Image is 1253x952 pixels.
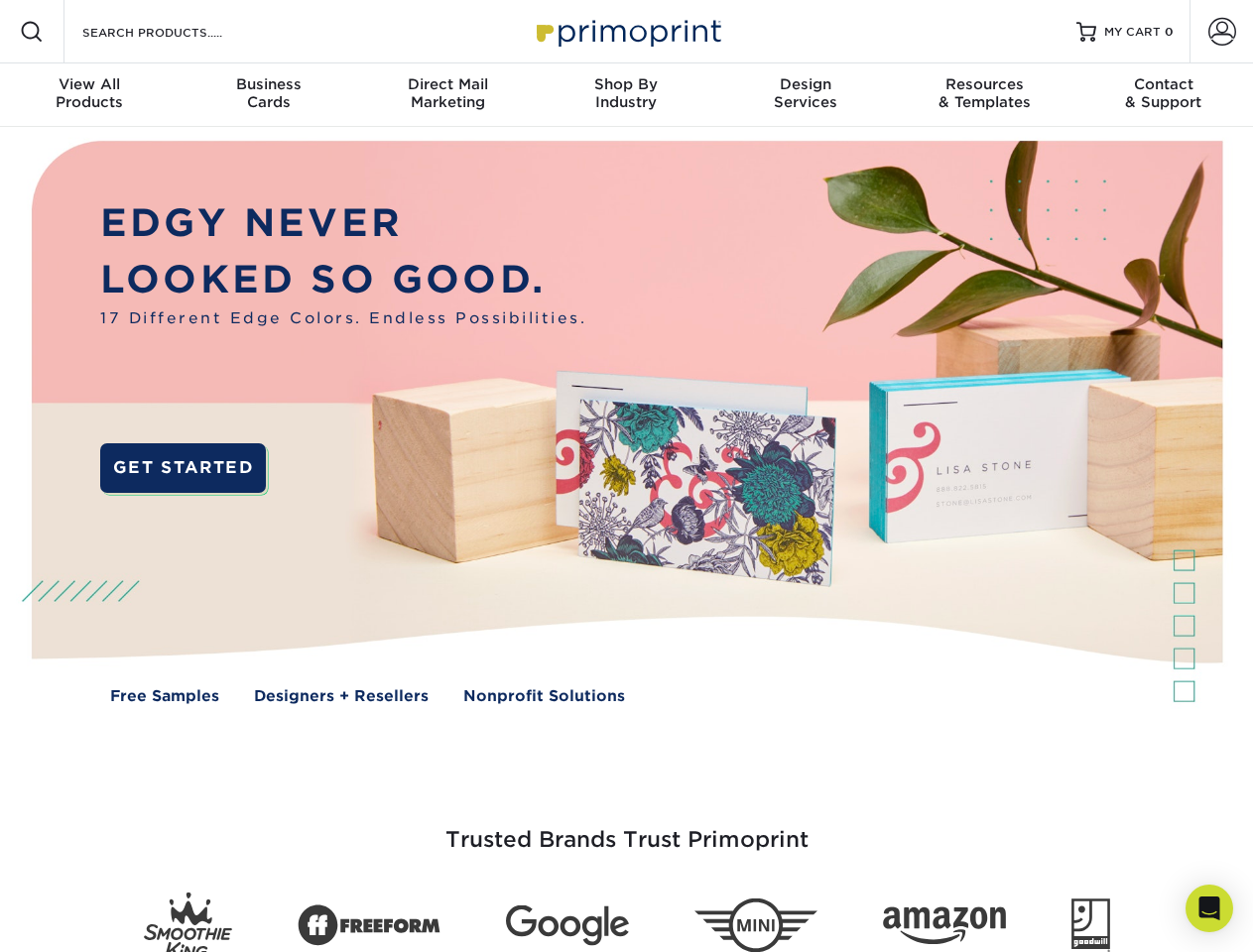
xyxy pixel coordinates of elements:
a: DesignServices [716,63,895,127]
div: Cards [179,75,357,111]
span: Resources [895,75,1073,93]
div: Services [716,75,895,111]
a: Free Samples [110,685,219,708]
a: Nonprofit Solutions [463,685,625,708]
span: Contact [1074,75,1253,93]
h3: Trusted Brands Trust Primoprint [47,779,1207,877]
a: BusinessCards [179,63,357,127]
a: Contact& Support [1074,63,1253,127]
p: EDGY NEVER [100,195,586,252]
img: Primoprint [528,10,726,53]
span: Design [716,75,895,93]
span: Business [179,75,357,93]
img: Google [506,905,629,946]
span: Shop By [537,75,715,93]
div: Industry [537,75,715,111]
span: 0 [1165,25,1174,39]
img: Goodwill [1071,898,1110,952]
span: MY CART [1104,24,1161,41]
input: SEARCH PRODUCTS..... [80,20,274,44]
span: Direct Mail [358,75,537,93]
div: & Support [1074,75,1253,111]
p: LOOKED SO GOOD. [100,252,586,308]
a: Shop ByIndustry [537,63,715,127]
div: & Templates [895,75,1073,111]
a: GET STARTED [100,443,266,493]
div: Marketing [358,75,537,111]
a: Designers + Resellers [254,685,429,708]
div: Open Intercom Messenger [1186,885,1233,932]
span: 17 Different Edge Colors. Endless Possibilities. [100,307,586,330]
a: Direct MailMarketing [358,63,537,127]
img: Amazon [883,907,1006,945]
a: Resources& Templates [895,63,1073,127]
